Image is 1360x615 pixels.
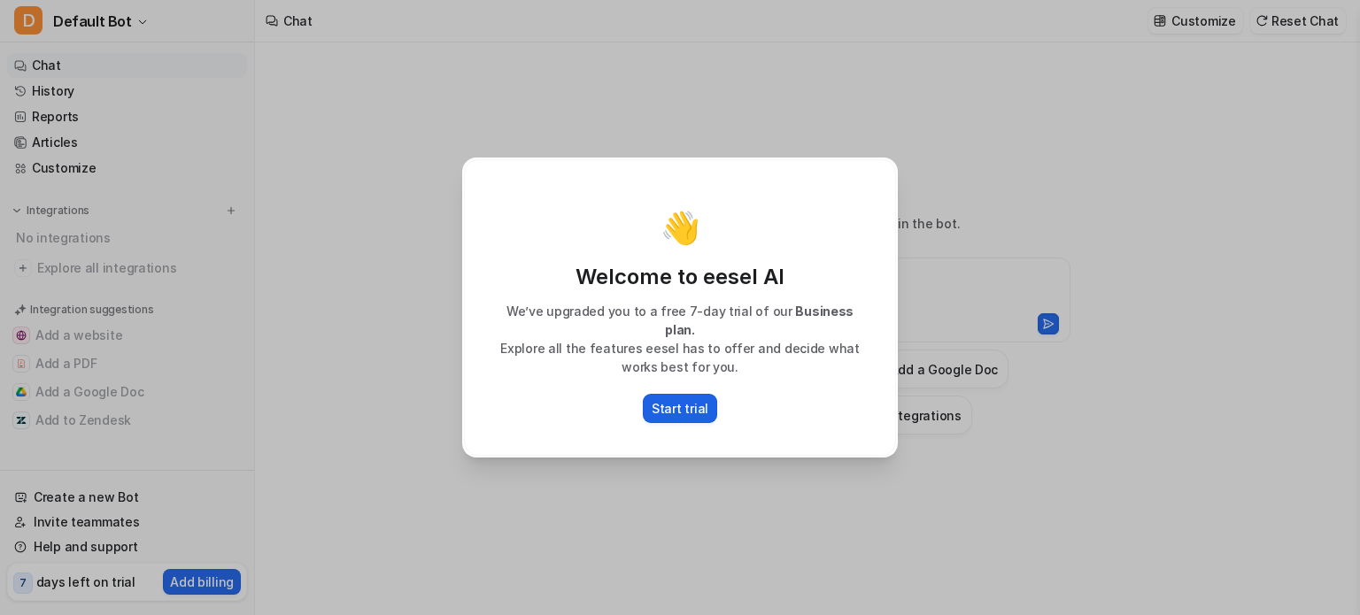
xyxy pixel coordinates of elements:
[483,302,877,339] p: We’ve upgraded you to a free 7-day trial of our
[483,263,877,291] p: Welcome to eesel AI
[483,339,877,376] p: Explore all the features eesel has to offer and decide what works best for you.
[661,210,700,245] p: 👋
[643,394,717,423] button: Start trial
[652,399,708,418] p: Start trial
